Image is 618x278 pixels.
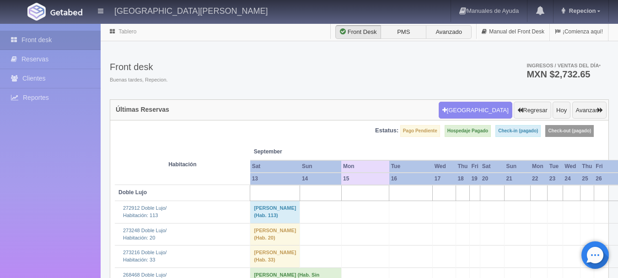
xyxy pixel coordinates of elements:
[250,173,300,185] th: 13
[480,160,505,173] th: Sat
[477,23,549,41] a: Manual del Front Desk
[426,25,472,39] label: Avanzado
[389,173,433,185] th: 16
[469,160,480,173] th: Fri
[110,76,168,84] span: Buenas tardes, Repecion.
[469,173,480,185] th: 19
[114,5,268,16] h4: [GEOGRAPHIC_DATA][PERSON_NAME]
[123,205,167,218] a: 272912 Doble Lujo/Habitación: 113
[527,63,601,68] span: Ingresos / Ventas del día
[514,102,551,119] button: Regresar
[118,189,147,196] b: Doble Lujo
[168,161,196,168] strong: Habitación
[254,148,338,156] span: September
[250,245,300,267] td: [PERSON_NAME] (Hab. 33)
[456,160,469,173] th: Thu
[480,173,505,185] th: 20
[27,3,46,21] img: Getabed
[553,102,570,119] button: Hoy
[250,160,300,173] th: Sat
[375,126,398,135] label: Estatus:
[250,223,300,245] td: [PERSON_NAME] (Hab. 20)
[548,173,563,185] th: 23
[389,160,433,173] th: Tue
[300,160,341,173] th: Sun
[50,9,82,16] img: Getabed
[439,102,512,119] button: [GEOGRAPHIC_DATA]
[504,160,530,173] th: Sun
[433,160,456,173] th: Wed
[530,173,548,185] th: 22
[527,70,601,79] h3: MXN $2,732.65
[116,106,169,113] h4: Últimas Reservas
[504,173,530,185] th: 21
[123,228,167,240] a: 273248 Doble Lujo/Habitación: 20
[563,173,580,185] th: 24
[580,173,594,185] th: 25
[548,160,563,173] th: Tue
[572,102,607,119] button: Avanzar
[545,125,594,137] label: Check-out (pagado)
[118,28,136,35] a: Tablero
[341,160,389,173] th: Mon
[335,25,381,39] label: Front Desk
[433,173,456,185] th: 17
[445,125,491,137] label: Hospedaje Pagado
[580,160,594,173] th: Thu
[250,201,300,223] td: [PERSON_NAME] (Hab. 113)
[495,125,541,137] label: Check-in (pagado)
[456,173,469,185] th: 18
[400,125,440,137] label: Pago Pendiente
[300,173,341,185] th: 14
[110,62,168,72] h3: Front desk
[567,7,596,14] span: Repecion
[563,160,580,173] th: Wed
[123,250,167,262] a: 273216 Doble Lujo/Habitación: 33
[341,173,389,185] th: 15
[381,25,426,39] label: PMS
[550,23,608,41] a: ¡Comienza aquí!
[530,160,548,173] th: Mon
